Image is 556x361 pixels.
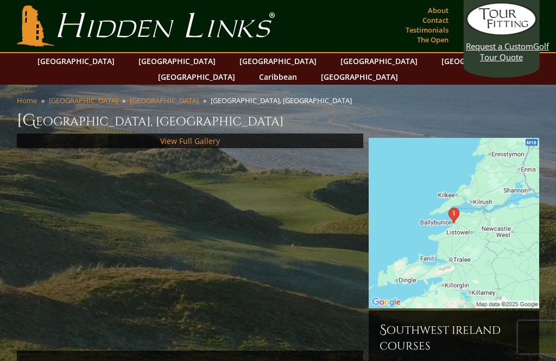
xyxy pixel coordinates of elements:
[49,96,118,105] a: [GEOGRAPHIC_DATA]
[234,53,322,69] a: [GEOGRAPHIC_DATA]
[414,32,451,47] a: The Open
[130,96,199,105] a: [GEOGRAPHIC_DATA]
[315,69,403,85] a: [GEOGRAPHIC_DATA]
[420,12,451,28] a: Contact
[466,3,536,62] a: Request a CustomGolf Tour Quote
[380,321,528,353] h6: Southwest Ireland Courses
[425,3,451,18] a: About
[17,96,37,105] a: Home
[17,110,540,131] h1: [GEOGRAPHIC_DATA], [GEOGRAPHIC_DATA]
[133,53,221,69] a: [GEOGRAPHIC_DATA]
[403,22,451,37] a: Testimonials
[153,69,241,85] a: [GEOGRAPHIC_DATA]
[335,53,423,69] a: [GEOGRAPHIC_DATA]
[32,53,120,69] a: [GEOGRAPHIC_DATA]
[436,53,524,69] a: [GEOGRAPHIC_DATA]
[160,136,220,146] a: View Full Gallery
[211,96,356,105] li: [GEOGRAPHIC_DATA], [GEOGRAPHIC_DATA]
[466,41,533,52] span: Request a Custom
[254,69,302,85] a: Caribbean
[369,138,539,308] img: Google Map of Sandhill Rd, Ballybunnion, Co. Kerry, Ireland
